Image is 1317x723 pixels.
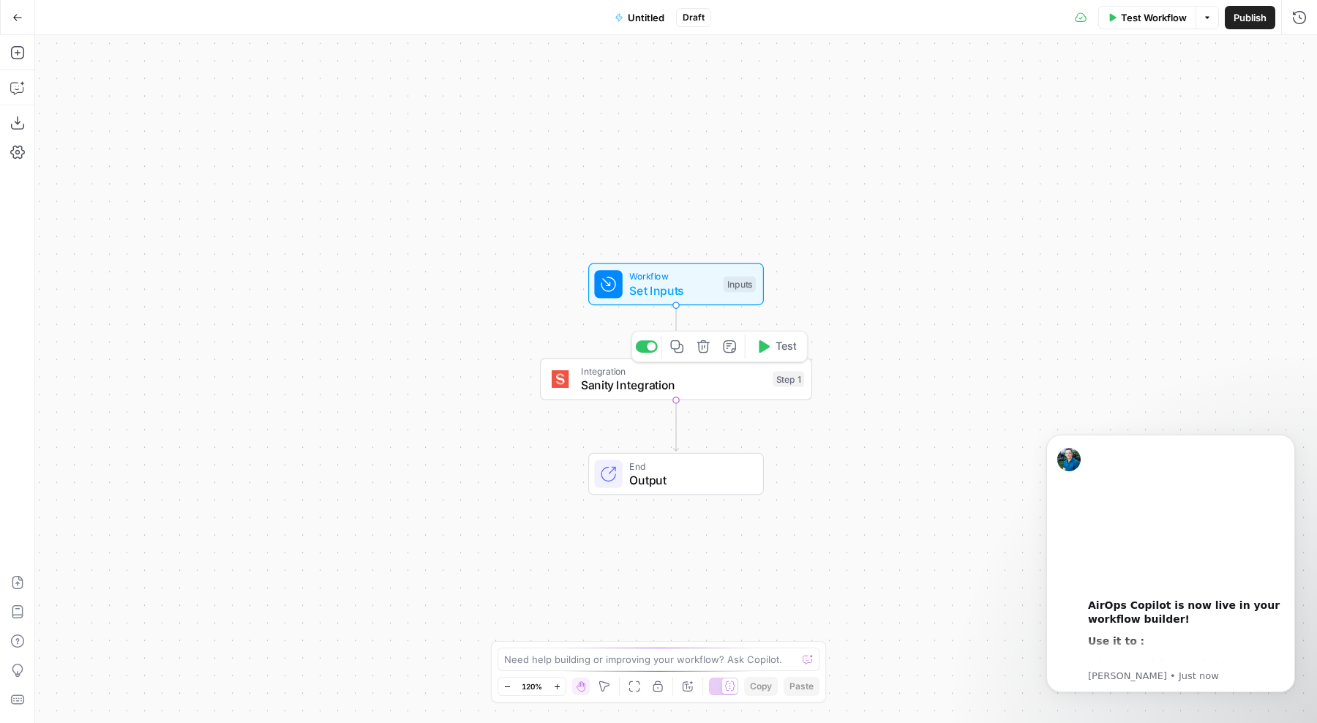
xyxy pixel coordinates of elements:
[606,6,673,29] button: Untitled
[581,364,765,378] span: Integration
[629,282,716,299] span: Set Inputs
[683,11,705,24] span: Draft
[773,371,804,387] div: Step 1
[1098,6,1196,29] button: Test Workflow
[540,453,812,495] div: EndOutput
[1234,10,1267,25] span: Publish
[629,269,716,283] span: Workflow
[522,681,542,692] span: 120%
[629,459,748,473] span: End
[1225,6,1275,29] button: Publish
[628,10,664,25] span: Untitled
[552,370,569,388] img: logo.svg
[724,277,756,293] div: Inputs
[1121,10,1187,25] span: Test Workflow
[540,358,812,400] div: IntegrationSanity IntegrationStep 1Test
[540,263,812,306] div: WorkflowSet InputsInputs
[784,677,819,696] button: Paste
[673,400,678,452] g: Edge from step_1 to end
[776,339,797,355] span: Test
[749,335,803,358] button: Test
[629,471,748,489] span: Output
[1024,413,1317,716] iframe: Intercom notifications message
[744,677,778,696] button: Copy
[789,680,814,693] span: Paste
[750,680,772,693] span: Copy
[581,376,765,394] span: Sanity Integration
